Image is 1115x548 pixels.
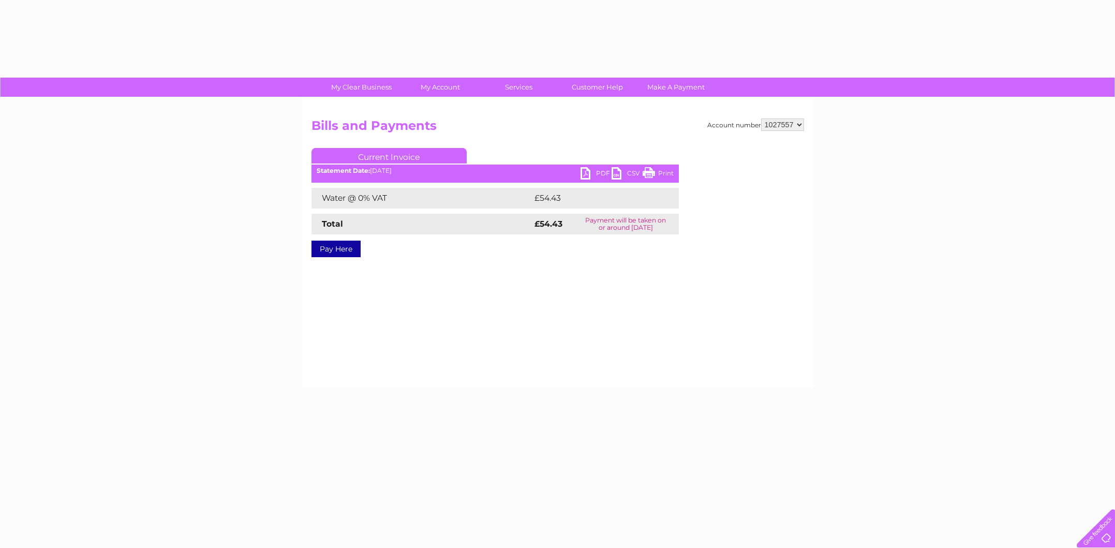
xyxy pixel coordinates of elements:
[311,119,804,138] h2: Bills and Payments
[612,167,643,182] a: CSV
[534,219,562,229] strong: £54.43
[633,78,719,97] a: Make A Payment
[476,78,561,97] a: Services
[311,148,467,164] a: Current Invoice
[643,167,674,182] a: Print
[555,78,640,97] a: Customer Help
[311,167,679,174] div: [DATE]
[397,78,483,97] a: My Account
[581,167,612,182] a: PDF
[319,78,404,97] a: My Clear Business
[532,188,658,209] td: £54.43
[707,119,804,131] div: Account number
[573,214,679,234] td: Payment will be taken on or around [DATE]
[311,241,361,257] a: Pay Here
[311,188,532,209] td: Water @ 0% VAT
[317,167,370,174] b: Statement Date:
[322,219,343,229] strong: Total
